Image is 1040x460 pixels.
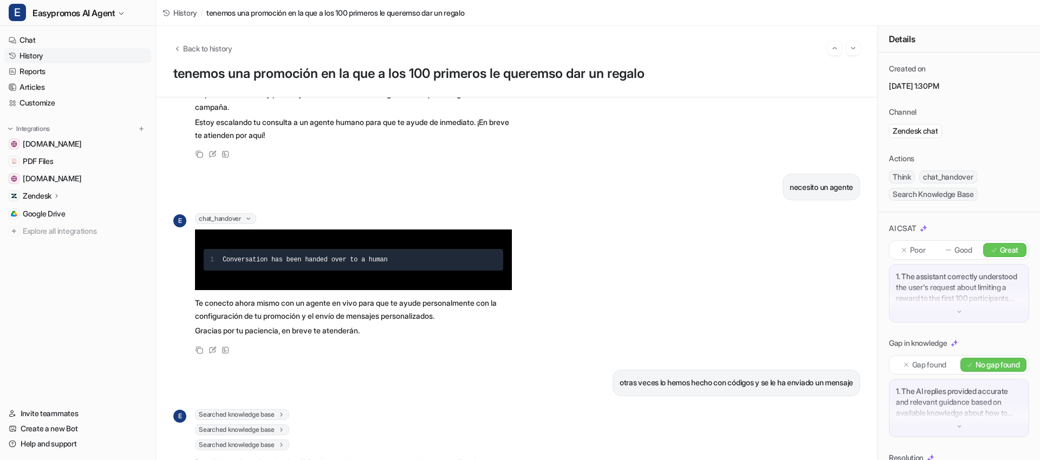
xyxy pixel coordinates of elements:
button: Go to next session [846,41,860,55]
img: menu_add.svg [138,125,145,133]
div: 1 [210,253,214,266]
span: Search Knowledge Base [889,188,978,201]
span: [DOMAIN_NAME] [23,139,81,149]
p: Gracias por tu paciencia, en breve te atenderán. [195,324,512,337]
a: History [162,7,197,18]
img: PDF Files [11,158,17,165]
h1: tenemos una promoción en la que a los 100 primeros le queremso dar un regalo [173,66,860,82]
span: Searched knowledge base [195,439,289,450]
img: Next session [849,43,857,53]
p: Zendesk [23,190,51,201]
p: Gap found [912,359,946,370]
p: necesito un agente [790,181,853,194]
p: Gap in knowledge [889,338,947,349]
img: www.easypromosapp.com [11,175,17,182]
span: / [200,7,203,18]
a: Reports [4,64,151,79]
a: Chat [4,32,151,48]
a: Google DriveGoogle Drive [4,206,151,221]
a: www.easypromosapp.com[DOMAIN_NAME] [4,171,151,186]
span: PDF Files [23,156,53,167]
span: E [173,410,186,423]
p: Channel [889,107,916,117]
img: Previous session [831,43,838,53]
a: Create a new Bot [4,421,151,436]
p: Te conecto ahora mismo con un agente en vivo para que te ayude personalmente con la configuración... [195,297,512,323]
img: explore all integrations [9,226,19,236]
p: 1. The assistant correctly understood the user's request about limiting a reward to the first 100... [896,271,1022,304]
p: Zendesk chat [893,126,938,136]
span: Back to history [183,43,232,54]
img: down-arrow [955,423,963,430]
p: Great [1000,245,1019,255]
a: Articles [4,80,151,95]
a: History [4,48,151,63]
a: Explore all integrations [4,224,151,239]
button: Go to previous session [828,41,842,55]
a: PDF FilesPDF Files [4,154,151,169]
p: 1. The AI replies provided accurate and relevant guidance based on available knowledge about how ... [896,386,1022,418]
p: [DATE] 1:30PM [889,81,1029,91]
a: Help and support [4,436,151,451]
a: easypromos-apiref.redoc.ly[DOMAIN_NAME] [4,136,151,152]
span: Easypromos AI Agent [32,5,115,21]
img: down-arrow [955,308,963,316]
img: Zendesk [11,193,17,199]
p: Integrations [16,124,50,133]
span: History [173,7,197,18]
button: Back to history [173,43,232,54]
img: easypromos-apiref.redoc.ly [11,141,17,147]
p: Actions [889,153,914,164]
span: Conversation has been handed over to a human [223,256,388,264]
span: tenemos una promoción en la que a los 100 primeros le queremso dar un regalo [206,7,465,18]
span: Explore all integrations [23,222,147,240]
span: [DOMAIN_NAME] [23,173,81,184]
p: Created on [889,63,926,74]
span: E [9,4,26,21]
a: Customize [4,95,151,110]
img: expand menu [6,125,14,133]
a: Invite teammates [4,406,151,421]
p: No gap found [976,359,1020,370]
span: chat_handover [919,170,977,183]
p: Good [954,245,972,255]
span: Searched knowledge base [195,424,289,435]
span: Think [889,170,915,183]
p: Poor [910,245,926,255]
button: Integrations [4,123,53,134]
span: Searched knowledge base [195,409,289,420]
span: Google Drive [23,208,66,219]
img: Google Drive [11,211,17,217]
p: Estoy escalando tu consulta a un agente humano para que te ayude de inmediato. ¡En breve te atien... [195,116,512,142]
p: otras veces lo hemos hecho con códigos y se le ha enviado un mensaje [620,376,853,389]
span: chat_handover [195,213,256,224]
div: Details [878,26,1040,52]
span: E [173,214,186,227]
p: AI CSAT [889,223,916,234]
